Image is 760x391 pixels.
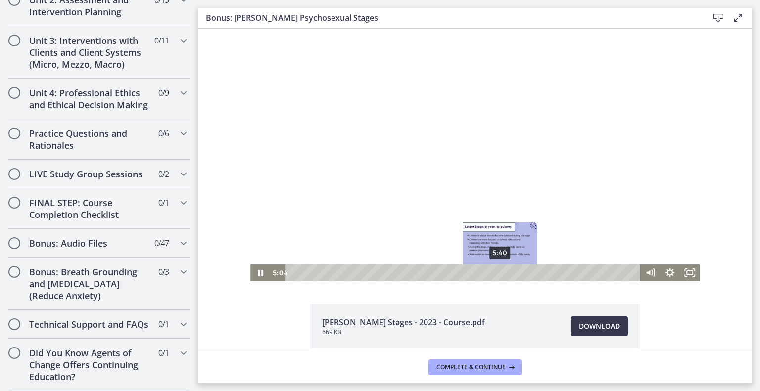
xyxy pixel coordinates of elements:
h3: Bonus: [PERSON_NAME] Psychosexual Stages [206,12,693,24]
a: Download [571,316,628,336]
span: [PERSON_NAME] Stages - 2023 - Course.pdf [322,316,485,328]
button: Fullscreen [482,236,502,253]
iframe: Video Lesson [198,29,752,281]
span: 0 / 47 [154,237,169,249]
span: 0 / 2 [158,168,169,180]
h2: Bonus: Breath Grounding and [MEDICAL_DATA] (Reduce Anxiety) [29,266,150,302]
span: 0 / 9 [158,87,169,99]
h2: Did You Know Agents of Change Offers Continuing Education? [29,347,150,383]
span: Complete & continue [436,363,506,371]
h2: Unit 3: Interventions with Clients and Client Systems (Micro, Mezzo, Macro) [29,35,150,70]
h2: Bonus: Audio Files [29,237,150,249]
h2: Technical Support and FAQs [29,318,150,330]
span: 0 / 1 [158,197,169,209]
button: Complete & continue [428,359,522,375]
span: 669 KB [322,328,485,336]
h2: FINAL STEP: Course Completion Checklist [29,197,150,220]
span: 0 / 11 [154,35,169,46]
button: Mute [442,236,462,253]
span: 0 / 1 [158,347,169,359]
span: 0 / 1 [158,318,169,330]
h2: Unit 4: Professional Ethics and Ethical Decision Making [29,87,150,111]
button: Show settings menu [462,236,482,253]
span: 0 / 6 [158,128,169,139]
span: Download [579,320,620,332]
h2: LIVE Study Group Sessions [29,168,150,180]
span: 0 / 3 [158,266,169,278]
h2: Practice Questions and Rationales [29,128,150,151]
